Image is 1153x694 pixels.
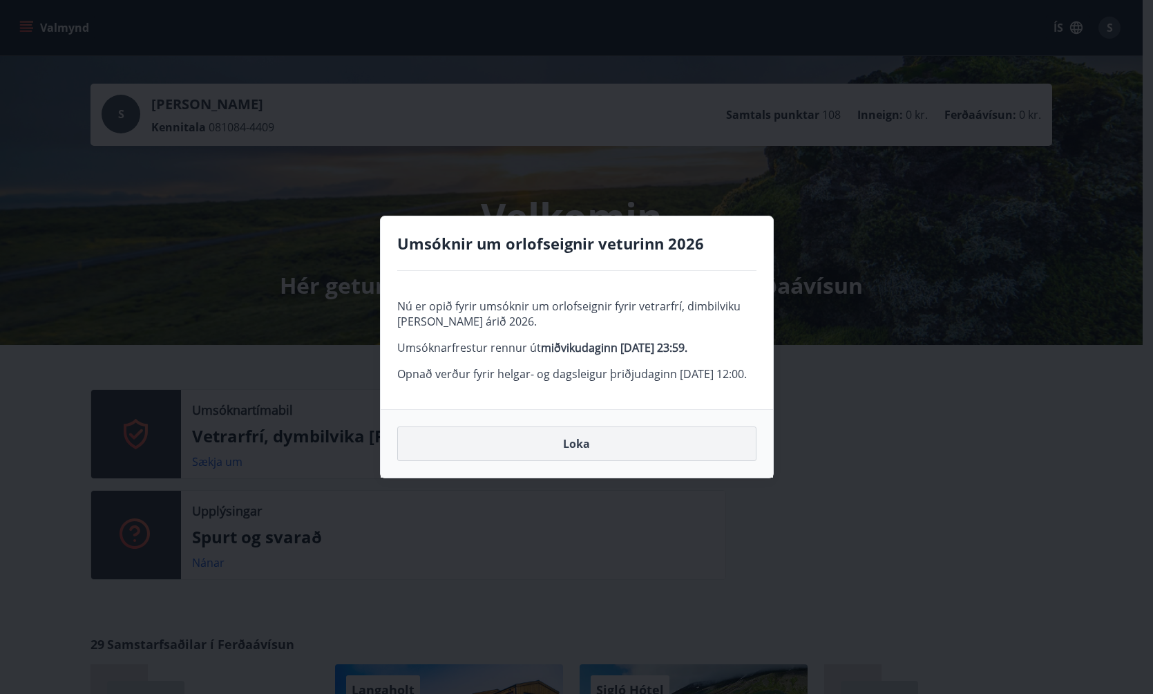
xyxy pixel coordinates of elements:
[397,426,756,461] button: Loka
[541,340,687,355] strong: miðvikudaginn [DATE] 23:59.
[397,233,756,254] h4: Umsóknir um orlofseignir veturinn 2026
[397,340,756,355] p: Umsóknarfrestur rennur út
[397,366,756,382] p: Opnað verður fyrir helgar- og dagsleigur þriðjudaginn [DATE] 12:00.
[397,299,756,329] p: Nú er opið fyrir umsóknir um orlofseignir fyrir vetrarfrí, dimbilviku [PERSON_NAME] árið 2026.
